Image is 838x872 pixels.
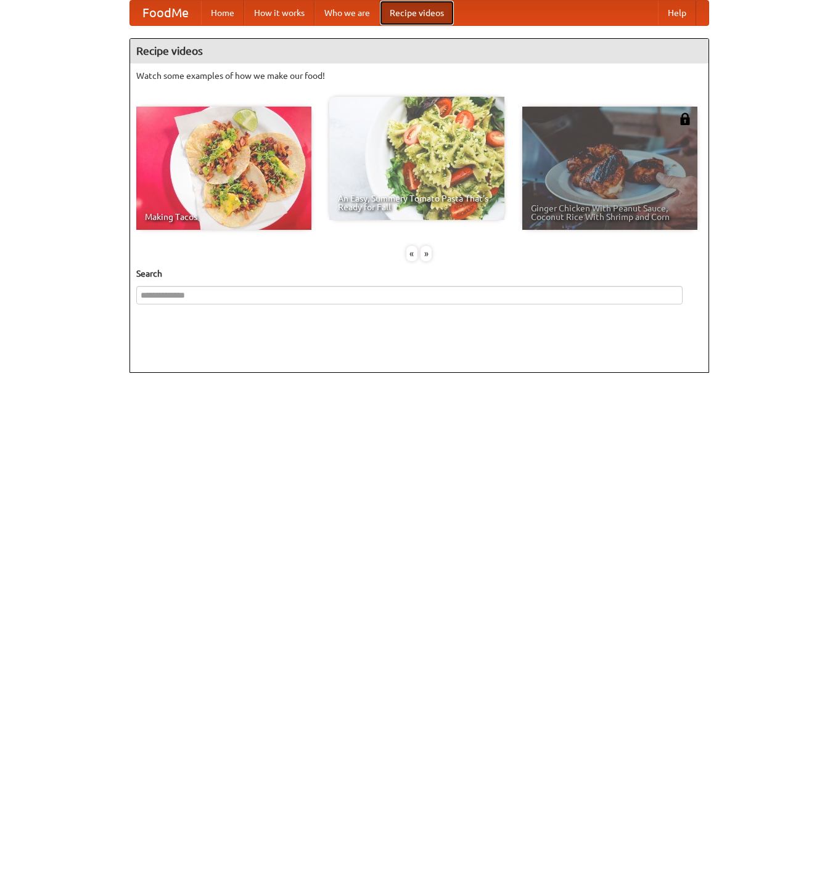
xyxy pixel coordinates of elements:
h5: Search [136,267,702,280]
a: FoodMe [130,1,201,25]
a: Home [201,1,244,25]
div: « [406,246,417,261]
span: Making Tacos [145,213,303,221]
a: Who we are [314,1,380,25]
h4: Recipe videos [130,39,709,63]
a: An Easy, Summery Tomato Pasta That's Ready for Fall [329,97,504,220]
a: Recipe videos [380,1,454,25]
p: Watch some examples of how we make our food! [136,70,702,82]
img: 483408.png [679,113,691,125]
div: » [421,246,432,261]
a: How it works [244,1,314,25]
span: An Easy, Summery Tomato Pasta That's Ready for Fall [338,194,496,211]
a: Help [658,1,696,25]
a: Making Tacos [136,107,311,230]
